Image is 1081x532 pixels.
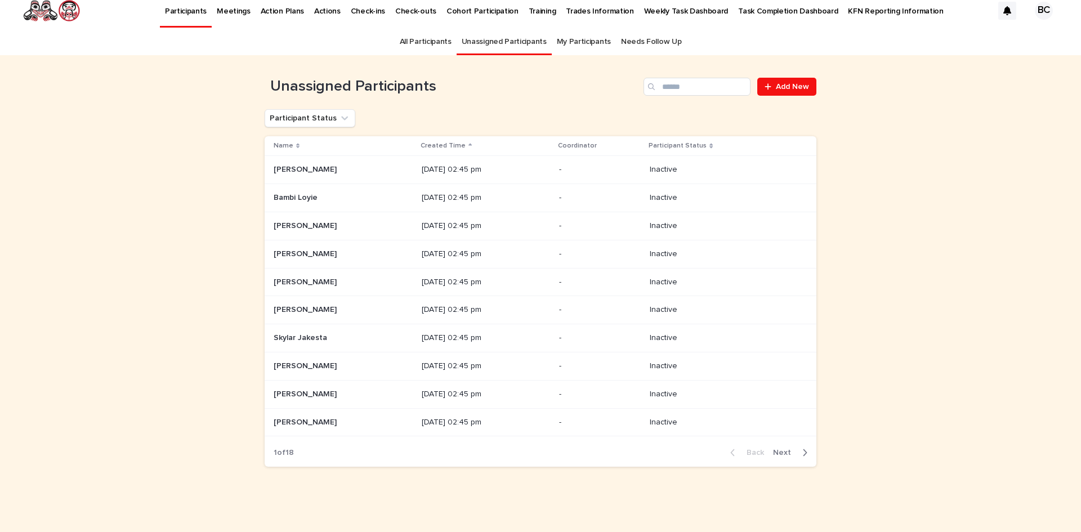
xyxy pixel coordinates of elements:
[650,278,790,287] p: Inactive
[265,408,816,436] tr: [PERSON_NAME][PERSON_NAME] [DATE] 02:45 pm-Inactive
[274,387,339,399] p: [PERSON_NAME]
[422,221,550,231] p: [DATE] 02:45 pm
[265,240,816,268] tr: [PERSON_NAME][PERSON_NAME] [DATE] 02:45 pm-Inactive
[274,303,339,315] p: [PERSON_NAME]
[274,331,329,343] p: Skylar Jakesta
[650,305,790,315] p: Inactive
[650,390,790,399] p: Inactive
[559,305,641,315] p: -
[422,249,550,259] p: [DATE] 02:45 pm
[721,448,769,458] button: Back
[559,278,641,287] p: -
[621,29,681,55] a: Needs Follow Up
[559,165,641,175] p: -
[650,193,790,203] p: Inactive
[274,359,339,371] p: [PERSON_NAME]
[650,165,790,175] p: Inactive
[422,193,550,203] p: [DATE] 02:45 pm
[265,324,816,352] tr: Skylar JakestaSkylar Jakesta [DATE] 02:45 pm-Inactive
[265,212,816,240] tr: [PERSON_NAME][PERSON_NAME] [DATE] 02:45 pm-Inactive
[265,78,639,96] h1: Unassigned Participants
[265,439,303,467] p: 1 of 18
[274,247,339,259] p: [PERSON_NAME]
[740,449,764,457] span: Back
[265,156,816,184] tr: [PERSON_NAME][PERSON_NAME] [DATE] 02:45 pm-Inactive
[776,83,809,91] span: Add New
[422,278,550,287] p: [DATE] 02:45 pm
[422,305,550,315] p: [DATE] 02:45 pm
[422,361,550,371] p: [DATE] 02:45 pm
[1035,2,1053,20] div: BC
[559,390,641,399] p: -
[650,361,790,371] p: Inactive
[265,184,816,212] tr: Bambi LoyieBambi Loyie [DATE] 02:45 pm-Inactive
[274,415,339,427] p: [PERSON_NAME]
[644,78,751,96] input: Search
[650,333,790,343] p: Inactive
[422,165,550,175] p: [DATE] 02:45 pm
[400,29,452,55] a: All Participants
[757,78,816,96] a: Add New
[265,109,355,127] button: Participant Status
[649,140,707,152] p: Participant Status
[559,361,641,371] p: -
[422,333,550,343] p: [DATE] 02:45 pm
[274,219,339,231] p: [PERSON_NAME]
[422,390,550,399] p: [DATE] 02:45 pm
[462,29,547,55] a: Unassigned Participants
[557,29,611,55] a: My Participants
[265,268,816,296] tr: [PERSON_NAME][PERSON_NAME] [DATE] 02:45 pm-Inactive
[265,296,816,324] tr: [PERSON_NAME][PERSON_NAME] [DATE] 02:45 pm-Inactive
[559,249,641,259] p: -
[773,449,798,457] span: Next
[265,352,816,380] tr: [PERSON_NAME][PERSON_NAME] [DATE] 02:45 pm-Inactive
[274,191,320,203] p: Bambi Loyie
[559,418,641,427] p: -
[558,140,597,152] p: Coordinator
[265,380,816,408] tr: [PERSON_NAME][PERSON_NAME] [DATE] 02:45 pm-Inactive
[559,193,641,203] p: -
[274,163,339,175] p: [PERSON_NAME]
[650,249,790,259] p: Inactive
[650,418,790,427] p: Inactive
[274,275,339,287] p: [PERSON_NAME]
[559,333,641,343] p: -
[422,418,550,427] p: [DATE] 02:45 pm
[769,448,816,458] button: Next
[421,140,466,152] p: Created Time
[274,140,293,152] p: Name
[650,221,790,231] p: Inactive
[559,221,641,231] p: -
